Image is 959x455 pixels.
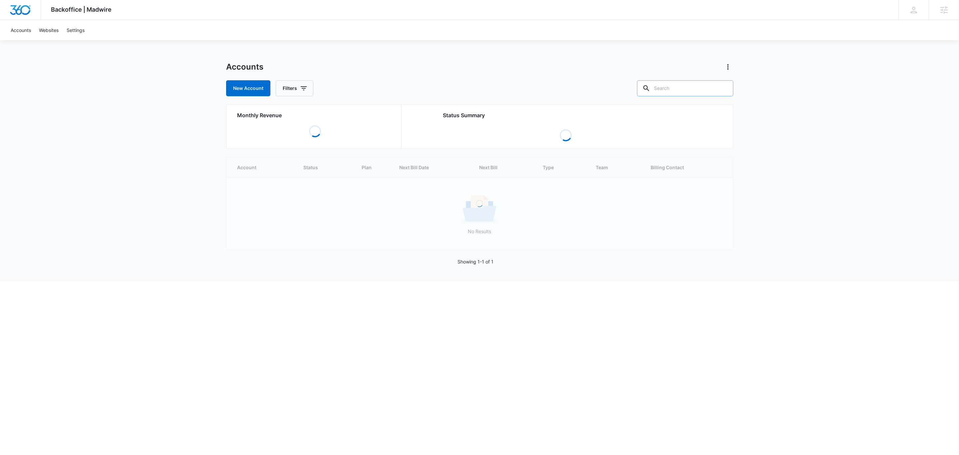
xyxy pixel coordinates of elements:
a: New Account [226,80,270,96]
h2: Status Summary [443,111,689,119]
button: Actions [723,62,733,72]
a: Accounts [7,20,35,40]
span: Backoffice | Madwire [51,6,112,13]
h1: Accounts [226,62,263,72]
a: Settings [63,20,89,40]
h2: Monthly Revenue [237,111,393,119]
a: Websites [35,20,63,40]
input: Search [637,80,733,96]
button: Filters [276,80,313,96]
p: Showing 1-1 of 1 [458,258,493,265]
